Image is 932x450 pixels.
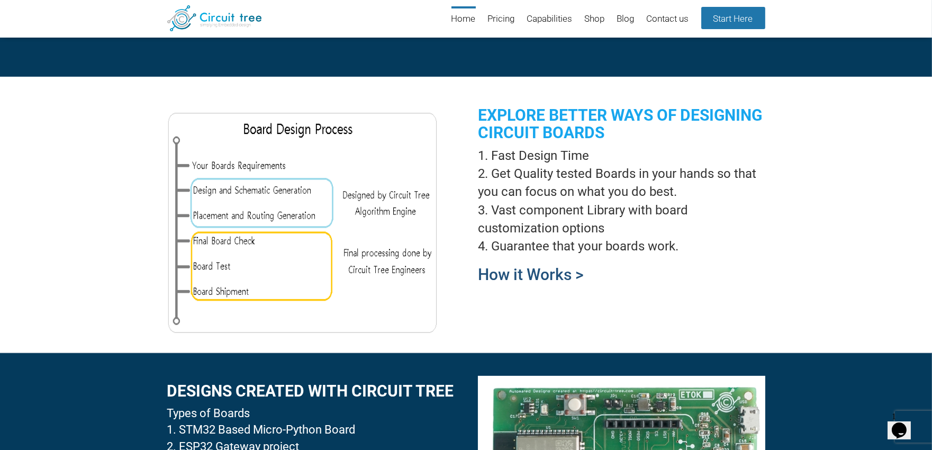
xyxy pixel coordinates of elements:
[167,5,262,31] img: Circuit Tree
[478,165,765,201] li: Get Quality tested Boards in your hands so that you can focus on what you do best.
[167,421,454,438] li: STM32 Based Micro-Python Board
[478,201,765,238] li: Vast component Library with board customization options
[451,6,476,32] a: Home
[478,237,765,255] li: Guarantee that your boards work.
[478,265,584,284] a: How it Works >
[478,106,765,141] h2: Explore better ways of designing circuit boards
[701,7,765,29] a: Start Here
[478,147,765,165] li: Fast Design Time
[585,6,605,32] a: Shop
[488,6,515,32] a: Pricing
[527,6,573,32] a: Capabilities
[167,382,454,400] h2: DesignS created with circuit tree
[647,6,689,32] a: Contact us
[617,6,635,32] a: Blog
[888,408,921,439] iframe: chat widget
